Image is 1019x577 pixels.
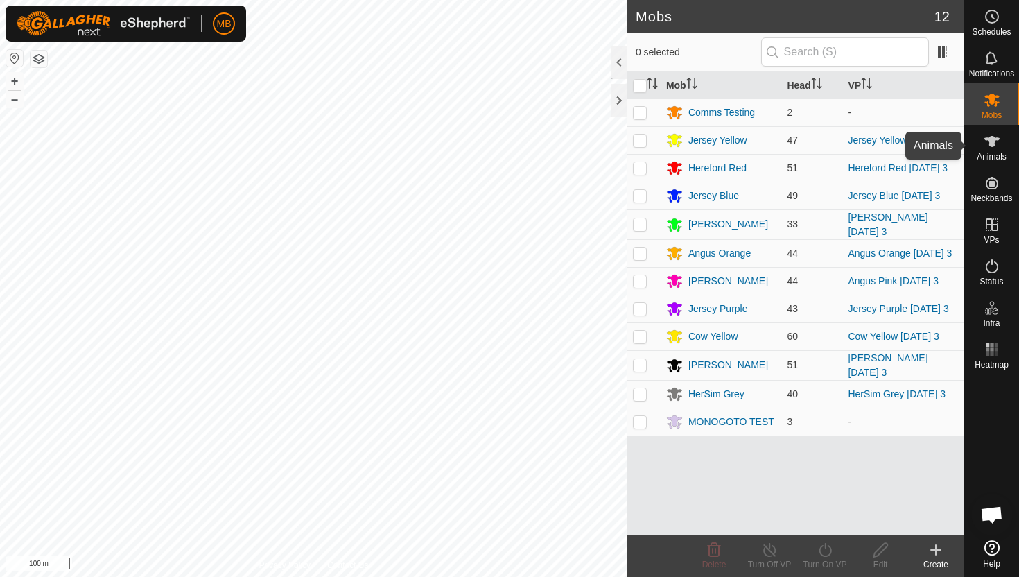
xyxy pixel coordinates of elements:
a: Cow Yellow [DATE] 3 [848,331,939,342]
span: 49 [787,190,798,201]
a: Jersey Yellow [DATE] 3 [848,135,948,146]
h2: Mobs [636,8,934,25]
a: Jersey Blue [DATE] 3 [848,190,940,201]
th: VP [842,72,964,99]
p-sorticon: Activate to sort [686,80,697,91]
span: Status [979,277,1003,286]
span: Heatmap [975,361,1009,369]
a: HerSim Grey [DATE] 3 [848,388,946,399]
span: 3 [787,416,792,427]
div: Jersey Blue [688,189,739,203]
div: [PERSON_NAME] [688,358,768,372]
span: 44 [787,248,798,259]
td: - [842,408,964,436]
a: Open chat [971,494,1013,535]
input: Search (S) [761,37,929,67]
a: [PERSON_NAME] [DATE] 3 [848,212,927,237]
td: - [842,98,964,126]
p-sorticon: Activate to sort [861,80,872,91]
a: Help [964,535,1019,574]
span: Notifications [969,69,1014,78]
span: 0 selected [636,45,761,60]
button: + [6,73,23,89]
span: MB [217,17,232,31]
span: 60 [787,331,798,342]
div: Cow Yellow [688,329,738,344]
th: Mob [661,72,782,99]
div: Jersey Yellow [688,133,747,148]
span: 43 [787,303,798,314]
span: 44 [787,275,798,286]
a: Contact Us [327,559,368,571]
button: – [6,91,23,107]
a: Angus Orange [DATE] 3 [848,248,952,259]
th: Head [781,72,842,99]
span: 40 [787,388,798,399]
div: [PERSON_NAME] [688,274,768,288]
span: Mobs [982,111,1002,119]
p-sorticon: Activate to sort [811,80,822,91]
a: Privacy Policy [259,559,311,571]
span: Animals [977,153,1007,161]
span: Schedules [972,28,1011,36]
a: Hereford Red [DATE] 3 [848,162,948,173]
span: Delete [702,560,726,569]
div: Hereford Red [688,161,747,175]
button: Reset Map [6,50,23,67]
span: 51 [787,162,798,173]
div: MONOGOTO TEST [688,415,774,429]
img: Gallagher Logo [17,11,190,36]
span: 12 [934,6,950,27]
a: Jersey Purple [DATE] 3 [848,303,948,314]
span: Help [983,560,1000,568]
span: Infra [983,319,1000,327]
div: Jersey Purple [688,302,748,316]
span: 2 [787,107,792,118]
div: Turn On VP [797,558,853,571]
span: 51 [787,359,798,370]
span: Neckbands [970,194,1012,203]
div: Comms Testing [688,105,755,120]
span: 33 [787,218,798,230]
a: Angus Pink [DATE] 3 [848,275,938,286]
p-sorticon: Activate to sort [647,80,658,91]
a: [PERSON_NAME] [DATE] 3 [848,352,927,378]
span: 47 [787,135,798,146]
div: Turn Off VP [742,558,797,571]
div: Edit [853,558,908,571]
div: Angus Orange [688,246,751,261]
div: HerSim Grey [688,387,744,402]
div: [PERSON_NAME] [688,217,768,232]
button: Map Layers [31,51,47,67]
div: Create [908,558,964,571]
span: VPs [984,236,999,244]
